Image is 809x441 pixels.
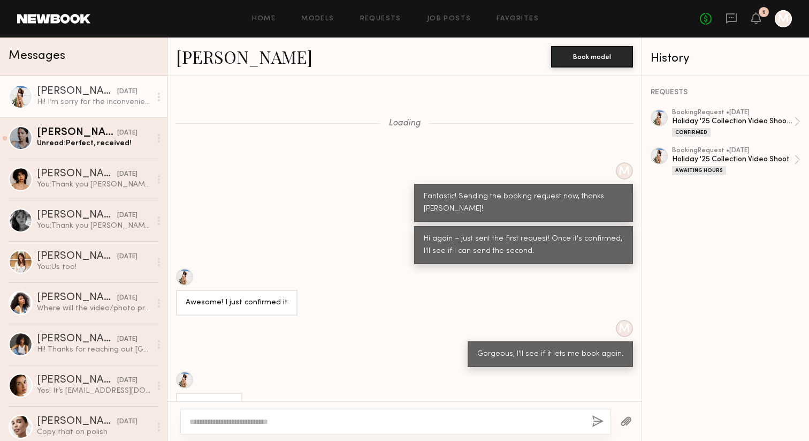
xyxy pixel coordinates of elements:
[117,87,138,97] div: [DATE]
[252,16,276,23] a: Home
[37,386,151,396] div: Yes! It’s [EMAIL_ADDRESS][DOMAIN_NAME]
[37,86,117,97] div: [PERSON_NAME]
[37,210,117,221] div: [PERSON_NAME]
[117,128,138,138] div: [DATE]
[37,345,151,355] div: Hi! Thanks for reaching out [GEOGRAPHIC_DATA] :) I am available. Can I ask what the agreed rate is?
[117,293,138,303] div: [DATE]
[37,251,117,262] div: [PERSON_NAME]
[37,334,117,345] div: [PERSON_NAME]
[37,262,151,272] div: You: Us too!
[672,166,726,175] div: Awaiting Hours
[37,128,117,138] div: [PERSON_NAME]
[651,53,800,65] div: History
[117,211,138,221] div: [DATE]
[424,233,623,258] div: Hi again – just sent the first request! Once it's confirmed, I'll see if I can send the second.
[117,252,138,262] div: [DATE]
[9,50,65,62] span: Messages
[427,16,471,23] a: Job Posts
[37,293,117,303] div: [PERSON_NAME]
[117,417,138,427] div: [DATE]
[37,416,117,427] div: [PERSON_NAME]
[37,303,151,313] div: Where will the video/photo project be taking place?
[360,16,401,23] a: Requests
[388,119,421,128] span: Loading
[37,427,151,437] div: Copy that on polish
[651,89,800,96] div: REQUESTS
[497,16,539,23] a: Favorites
[477,348,623,361] div: Gorgeous, I'll see if it lets me book again.
[186,400,233,412] div: It worked!
[301,16,334,23] a: Models
[551,46,633,68] button: Book model
[186,297,288,309] div: Awesome! I just confirmed it
[672,154,794,165] div: Holiday '25 Collection Video Shoot
[117,169,138,180] div: [DATE]
[672,116,794,126] div: Holiday '25 Collection Video Shoot Pt. 2
[37,180,151,190] div: You: Thank you [PERSON_NAME]! You were lovely to work with.
[37,375,117,386] div: [PERSON_NAME]
[37,221,151,231] div: You: Thank you [PERSON_NAME]! It was so lovely to work with you. 🤎
[551,51,633,61] a: Book model
[424,191,623,215] div: Fantastic! Sending the booking request now, thanks [PERSON_NAME]!
[672,147,800,175] a: bookingRequest •[DATE]Holiday '25 Collection Video ShootAwaiting Hours
[672,128,711,137] div: Confirmed
[762,10,765,16] div: 1
[37,169,117,180] div: [PERSON_NAME]
[117,376,138,386] div: [DATE]
[117,334,138,345] div: [DATE]
[775,10,792,27] a: M
[37,138,151,148] div: Unread: Perfect, received!
[672,109,794,116] div: booking Request • [DATE]
[672,109,800,137] a: bookingRequest •[DATE]Holiday '25 Collection Video Shoot Pt. 2Confirmed
[672,147,794,154] div: booking Request • [DATE]
[37,97,151,107] div: Hi! I’m sorry for the inconvenience but I booked a gig for [DATE] in [GEOGRAPHIC_DATA] and the ea...
[176,45,312,68] a: [PERSON_NAME]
